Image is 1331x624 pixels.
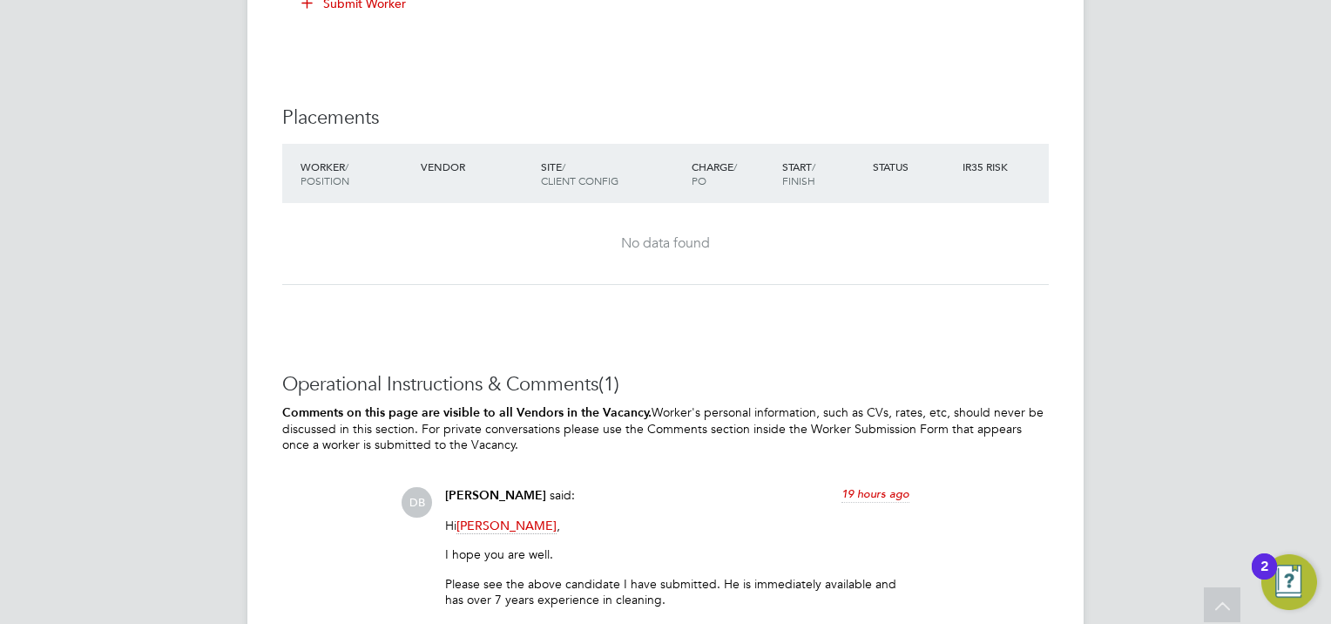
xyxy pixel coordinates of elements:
[416,151,537,182] div: Vendor
[456,518,557,534] span: [PERSON_NAME]
[282,405,652,420] b: Comments on this page are visible to all Vendors in the Vacancy.
[841,486,909,501] span: 19 hours ago
[300,234,1031,253] div: No data found
[782,159,815,187] span: / Finish
[1260,566,1268,589] div: 2
[687,151,778,196] div: Charge
[282,372,1049,397] h3: Operational Instructions & Comments
[445,546,909,562] p: I hope you are well.
[445,488,546,503] span: [PERSON_NAME]
[282,105,1049,131] h3: Placements
[692,159,737,187] span: / PO
[537,151,687,196] div: Site
[1261,554,1317,610] button: Open Resource Center, 2 new notifications
[282,404,1049,453] p: Worker's personal information, such as CVs, rates, etc, should never be discussed in this section...
[445,576,909,607] p: Please see the above candidate I have submitted. He is immediately available and has over 7 years...
[550,487,575,503] span: said:
[541,159,618,187] span: / Client Config
[598,372,619,396] span: (1)
[958,151,1018,182] div: IR35 Risk
[778,151,868,196] div: Start
[445,518,909,533] p: Hi ,
[868,151,959,182] div: Status
[402,487,432,518] span: DB
[301,159,349,187] span: / Position
[296,151,416,196] div: Worker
